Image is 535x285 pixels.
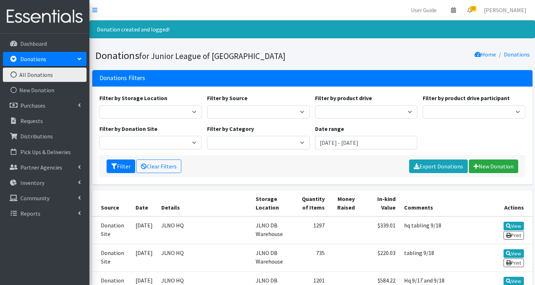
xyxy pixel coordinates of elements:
a: Distributions [3,129,87,143]
th: Actions [495,190,532,216]
a: Requests [3,114,87,128]
img: HumanEssentials [3,5,87,29]
p: Purchases [20,102,45,109]
a: Donations [3,52,87,66]
a: Purchases [3,98,87,113]
label: Filter by Storage Location [99,94,167,102]
label: Date range [315,124,344,133]
td: hq tabling 9/18 [400,216,495,244]
a: View [504,222,524,230]
a: Inventory [3,176,87,190]
a: Pick Ups & Deliveries [3,145,87,159]
p: Distributions [20,133,53,140]
td: JLNO DB Warehouse [251,216,292,244]
a: New Donation [469,159,518,173]
th: Date [131,190,157,216]
a: Export Donations [409,159,468,173]
p: Requests [20,117,43,124]
a: 10 [462,3,478,17]
td: $220.03 [359,244,399,271]
a: Partner Agencies [3,160,87,175]
a: User Guide [405,3,442,17]
a: Dashboard [3,36,87,51]
p: Community [20,195,49,202]
a: All Donations [3,68,87,82]
a: New Donation [3,83,87,97]
label: Filter by Category [207,124,254,133]
a: Home [475,51,496,58]
td: 1297 [292,216,329,244]
a: Print [504,231,524,240]
a: [PERSON_NAME] [478,3,532,17]
td: [DATE] [131,216,157,244]
th: Comments [400,190,495,216]
a: View [504,249,524,258]
small: for Junior League of [GEOGRAPHIC_DATA] [139,51,285,61]
a: Donations [504,51,530,58]
th: In-kind Value [359,190,399,216]
td: JLNO DB Warehouse [251,244,292,271]
p: Inventory [20,179,44,186]
label: Filter by Source [207,94,247,102]
span: 10 [470,6,476,11]
td: $339.01 [359,216,399,244]
a: Clear Filters [136,159,181,173]
p: Donations [20,55,46,63]
td: Donation Site [92,216,131,244]
a: Reports [3,206,87,221]
td: [DATE] [131,244,157,271]
h1: Donations [95,49,310,62]
td: 735 [292,244,329,271]
label: Filter by Donation Site [99,124,157,133]
a: Community [3,191,87,205]
a: Print [504,259,524,267]
td: JLNO HQ [157,244,252,271]
h3: Donations Filters [99,74,145,82]
label: Filter by product drive [315,94,372,102]
th: Storage Location [251,190,292,216]
button: Filter [107,159,135,173]
th: Quantity of Items [292,190,329,216]
div: Donation created and logged! [89,20,535,38]
td: tabling 9/18 [400,244,495,271]
td: Donation Site [92,244,131,271]
p: Partner Agencies [20,164,62,171]
p: Pick Ups & Deliveries [20,148,71,156]
th: Details [157,190,252,216]
td: JLNO HQ [157,216,252,244]
th: Money Raised [329,190,359,216]
p: Reports [20,210,40,217]
label: Filter by product drive participant [423,94,510,102]
input: January 1, 2011 - December 31, 2011 [315,136,418,149]
th: Source [92,190,131,216]
p: Dashboard [20,40,47,47]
